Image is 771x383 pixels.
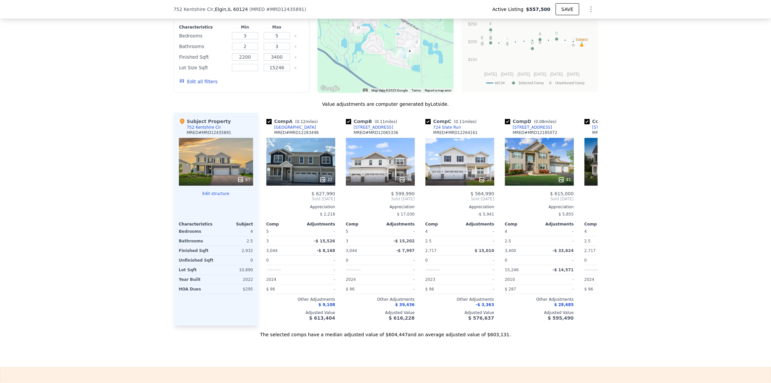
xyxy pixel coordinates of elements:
[294,56,297,59] button: Clear
[179,25,228,30] div: Characteristics
[294,35,297,37] button: Clear
[584,275,618,284] div: 2024
[481,36,484,40] text: G
[174,101,598,107] div: Value adjustments are computer generated by Lotside .
[468,22,477,27] text: $250
[550,191,574,196] span: $ 615,000
[266,258,269,263] span: 0
[266,248,278,253] span: 3,044
[382,256,415,265] div: -
[179,42,228,51] div: Bathrooms
[346,275,379,284] div: 2024
[346,248,357,253] span: 3,044
[425,275,459,284] div: 2023
[425,222,460,227] div: Comp
[555,81,584,85] text: Unselected Comp
[216,222,253,227] div: Subject
[266,125,316,130] a: [GEOGRAPHIC_DATA]
[179,236,215,246] div: Bathrooms
[425,196,494,202] span: Sold [DATE]
[319,84,341,93] a: Open this area in Google Maps (opens a new window)
[505,310,574,315] div: Adjusted Value
[541,256,574,265] div: -
[492,6,526,13] span: Active Listing
[346,196,415,202] span: Sold [DATE]
[489,35,492,39] text: B
[425,236,459,246] div: 2.5
[425,248,437,253] span: 2,717
[531,41,534,45] text: D
[179,222,216,227] div: Characteristics
[461,265,494,275] div: -
[505,196,574,202] span: Sold [DATE]
[539,35,541,39] text: L
[505,204,574,210] div: Appreciation
[513,125,552,130] div: [STREET_ADDRESS]
[425,89,452,92] a: Report a map error
[489,31,492,35] text: H
[266,310,335,315] div: Adjusted Value
[399,176,412,183] div: 36
[584,118,638,125] div: Comp E
[425,118,479,125] div: Comp C
[559,212,574,217] span: $ 5,855
[505,275,538,284] div: 2010
[433,125,461,130] div: 724 Slate Run
[592,130,637,135] div: MRED # MRD11993628
[396,48,403,59] div: 3536 Hidden Fawn Dr
[382,285,415,294] div: -
[461,236,494,246] div: -
[274,130,319,135] div: MRED # MRD12283498
[395,302,415,307] span: $ 39,436
[425,204,494,210] div: Appreciation
[372,119,400,124] span: ( miles)
[481,35,483,39] text: K
[584,287,593,291] span: $ 96
[456,119,465,124] span: 0.11
[187,125,221,130] div: 752 Kentshire Cir
[389,315,414,321] span: $ 616,228
[376,119,385,124] span: 0.11
[266,236,300,246] div: 3
[556,3,579,15] button: SAVE
[230,25,259,30] div: Min
[501,72,514,77] text: [DATE]
[179,265,215,275] div: Lot Sqft
[217,227,253,236] div: 4
[505,287,516,291] span: $ 287
[466,7,593,90] svg: A chart.
[266,229,269,234] span: 5
[217,265,253,275] div: 10,890
[505,125,552,130] a: [STREET_ADDRESS]
[526,6,551,13] span: $557,500
[550,72,563,77] text: [DATE]
[531,119,559,124] span: ( miles)
[470,191,494,196] span: $ 564,990
[372,89,408,92] span: Map data ©2025 Google
[301,222,335,227] div: Adjustments
[391,191,414,196] span: $ 599,990
[475,248,494,253] span: $ 15,010
[555,31,558,35] text: C
[397,212,414,217] span: $ 17,030
[394,239,415,243] span: -$ 15,202
[266,118,320,125] div: Comp A
[495,81,505,85] text: 60124
[584,229,587,234] span: 4
[302,227,335,236] div: -
[506,36,508,40] text: J
[396,248,414,253] span: -$ 7,997
[584,196,653,202] span: Sold [DATE]
[584,265,618,275] div: Unknown
[451,119,479,124] span: ( miles)
[505,248,516,253] span: 3,400
[320,212,335,217] span: $ 2,218
[461,256,494,265] div: -
[319,176,332,183] div: 22
[382,265,415,275] div: -
[408,39,415,51] div: 724 Slate Run
[302,265,335,275] div: -
[573,37,574,41] text: I
[478,176,491,183] div: 33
